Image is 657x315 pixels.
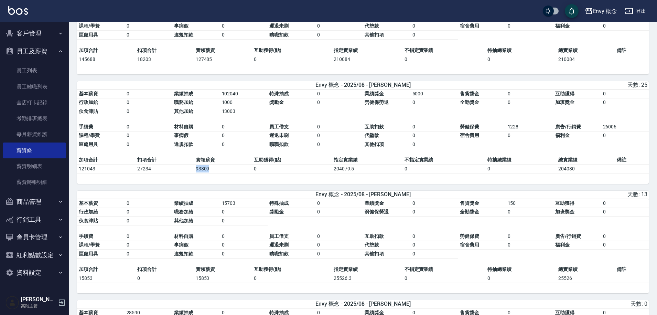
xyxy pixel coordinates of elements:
span: 業績獎金 [365,200,384,206]
span: 其他加給 [174,108,193,114]
span: 事病假 [174,242,189,248]
td: 0 [486,274,557,283]
td: 0 [220,241,268,250]
span: 事病假 [174,23,189,29]
span: 課程/學費 [79,242,100,248]
td: 備註 [615,46,649,55]
span: 伙食津貼 [79,218,98,223]
span: 獎勵金 [269,209,284,214]
td: 互助獲得(點) [252,46,332,55]
span: 曠職扣款 [269,251,289,256]
td: 0 [315,232,363,241]
table: a dense table [77,199,649,265]
td: 0 [125,131,173,140]
span: 材料自購 [174,124,193,129]
span: 加班獎金 [555,209,574,214]
td: 0 [601,131,649,140]
span: 全勤獎金 [460,209,479,214]
span: 特殊抽成 [269,200,289,206]
td: 0 [220,31,268,40]
td: 備註 [615,265,649,274]
span: 宿舍費用 [460,242,479,248]
td: 0 [403,164,486,173]
span: 宿舍費用 [460,133,479,138]
td: 0 [125,140,173,149]
td: 0 [411,123,459,132]
td: 互助獲得(點) [252,156,332,165]
span: 獎勵金 [269,99,284,105]
span: 區處用具 [79,32,98,38]
td: 150 [506,199,554,208]
td: 0 [125,123,173,132]
td: 0 [220,123,268,132]
span: 區處用具 [79,141,98,147]
td: 互助獲得(點) [252,265,332,274]
td: 0 [220,22,268,31]
td: 實領薪資 [194,46,252,55]
td: 加項合計 [77,265,136,274]
span: 業績抽成 [174,91,193,96]
span: 其他扣項 [365,251,384,256]
span: 其他扣項 [365,32,384,38]
td: 總實業績 [557,265,615,274]
img: Person [6,296,19,309]
td: 扣項合計 [136,265,194,274]
a: 每月薪資維護 [3,126,66,142]
a: 員工離職列表 [3,79,66,95]
td: 13003 [220,107,268,116]
td: 0 [315,250,363,259]
td: 0 [601,232,649,241]
span: 遲退未刷 [269,242,289,248]
span: 伙食津貼 [79,108,98,114]
span: 區處用具 [79,251,98,256]
td: 0 [601,241,649,250]
td: 0 [125,232,173,241]
td: 0 [315,22,363,31]
td: 實領薪資 [194,265,252,274]
a: 薪資明細表 [3,158,66,174]
td: 0 [125,22,173,31]
td: 0 [411,31,459,40]
span: 違規扣款 [174,32,193,38]
td: 1000 [220,98,268,107]
td: 指定實業績 [332,156,403,165]
td: 0 [220,208,268,217]
td: 0 [125,98,173,107]
td: 0 [411,232,459,241]
td: 0 [125,250,173,259]
div: 天數: 25 [460,82,647,89]
td: 102040 [220,90,268,98]
td: 0 [315,140,363,149]
td: 0 [125,208,173,217]
td: 0 [125,199,173,208]
td: 指定實業績 [332,46,403,55]
td: 0 [506,241,554,250]
span: 互助扣款 [365,124,384,129]
td: 0 [601,90,649,98]
span: 福利金 [555,133,570,138]
td: 0 [506,90,554,98]
td: 5000 [411,90,459,98]
span: 勞健保費 [460,233,479,239]
span: 基本薪資 [79,91,98,96]
span: 勞健保勞退 [365,209,389,214]
td: 不指定實業績 [403,156,486,165]
td: 備註 [615,156,649,165]
span: 勞健保勞退 [365,99,389,105]
td: 0 [125,241,173,250]
td: 15853 [194,274,252,283]
span: 互助扣款 [365,233,384,239]
td: 0 [125,31,173,40]
td: 0 [411,22,459,31]
span: 全勤獎金 [460,99,479,105]
p: 高階主管 [21,303,56,309]
span: 廣告/行銷費 [555,124,581,129]
td: 0 [506,232,554,241]
td: 指定實業績 [332,265,403,274]
td: 0 [136,274,194,283]
span: 課程/學費 [79,133,100,138]
td: 0 [411,131,459,140]
td: 0 [411,208,459,217]
td: 210084 [332,55,403,64]
span: 材料自購 [174,233,193,239]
